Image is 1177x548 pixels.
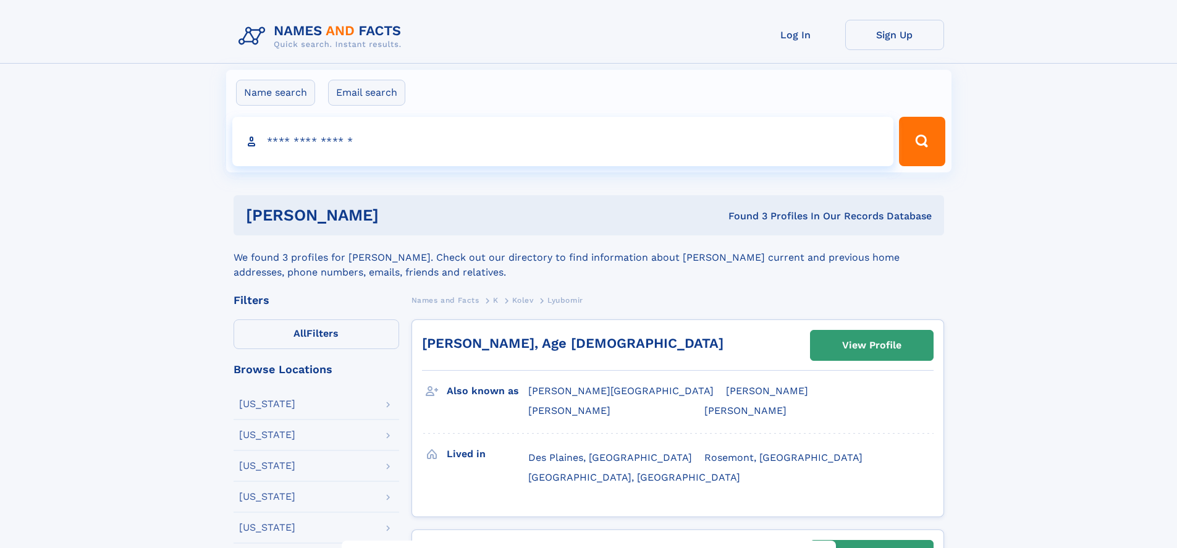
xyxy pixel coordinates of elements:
div: [US_STATE] [239,461,295,471]
div: We found 3 profiles for [PERSON_NAME]. Check out our directory to find information about [PERSON_... [234,235,944,280]
span: Lyubomir [547,296,583,305]
button: Search Button [899,117,945,166]
div: [US_STATE] [239,399,295,409]
span: [PERSON_NAME] [704,405,787,416]
div: View Profile [842,331,901,360]
div: [US_STATE] [239,492,295,502]
input: search input [232,117,894,166]
span: [PERSON_NAME][GEOGRAPHIC_DATA] [528,385,714,397]
div: Filters [234,295,399,306]
a: View Profile [811,331,933,360]
label: Filters [234,319,399,349]
a: Names and Facts [411,292,479,308]
span: Rosemont, [GEOGRAPHIC_DATA] [704,452,863,463]
span: [PERSON_NAME] [726,385,808,397]
span: Kolev [512,296,533,305]
a: [PERSON_NAME], Age [DEMOGRAPHIC_DATA] [422,335,723,351]
span: Des Plaines, [GEOGRAPHIC_DATA] [528,452,692,463]
span: K [493,296,499,305]
a: Sign Up [845,20,944,50]
div: [US_STATE] [239,430,295,440]
span: [GEOGRAPHIC_DATA], [GEOGRAPHIC_DATA] [528,471,740,483]
a: Log In [746,20,845,50]
label: Email search [328,80,405,106]
a: Kolev [512,292,533,308]
span: All [293,327,306,339]
a: K [493,292,499,308]
div: Browse Locations [234,364,399,375]
img: Logo Names and Facts [234,20,411,53]
h3: Lived in [447,444,528,465]
div: [US_STATE] [239,523,295,533]
div: Found 3 Profiles In Our Records Database [554,209,932,223]
label: Name search [236,80,315,106]
span: [PERSON_NAME] [528,405,610,416]
h1: [PERSON_NAME] [246,208,554,223]
h3: Also known as [447,381,528,402]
